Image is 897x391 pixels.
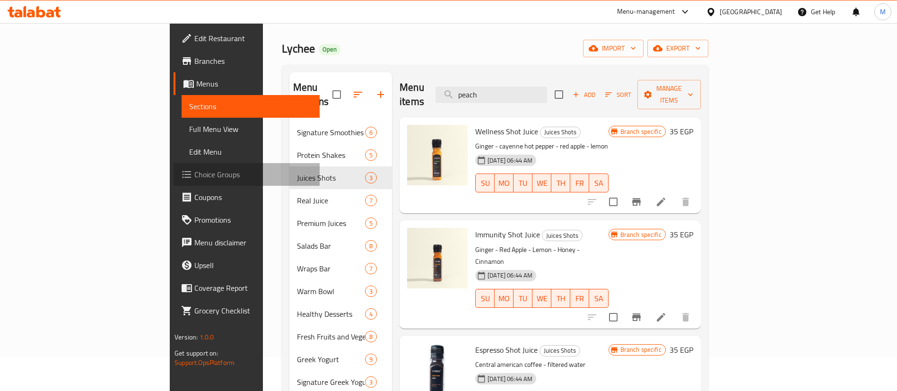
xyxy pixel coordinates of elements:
[569,87,599,102] span: Add item
[670,228,693,241] h6: 35 EGP
[297,354,365,365] span: Greek Yogurt
[407,125,468,185] img: Wellness Shot Juice
[297,172,365,183] span: Juices Shots
[182,95,320,118] a: Sections
[570,174,589,192] button: FR
[517,176,529,190] span: TU
[366,287,376,296] span: 3
[297,263,365,274] span: Wraps Bar
[484,271,536,280] span: [DATE] 06:44 AM
[174,347,218,359] span: Get support on:
[194,260,312,271] span: Upsell
[625,306,648,329] button: Branch-specific-item
[194,55,312,67] span: Branches
[670,343,693,356] h6: 35 EGP
[366,128,376,137] span: 6
[603,87,634,102] button: Sort
[174,254,320,277] a: Upsell
[498,176,510,190] span: MO
[574,176,585,190] span: FR
[514,174,532,192] button: TU
[297,240,365,252] div: Salads Bar
[182,118,320,140] a: Full Menu View
[365,331,377,342] div: items
[495,289,514,308] button: MO
[289,348,392,371] div: Greek Yogurt9
[365,127,377,138] div: items
[297,195,365,206] span: Real Juice
[400,80,424,109] h2: Menu items
[479,176,491,190] span: SU
[542,230,583,241] div: Juices Shots
[574,292,585,305] span: FR
[475,289,495,308] button: SU
[297,127,365,138] span: Signature Smoothies
[720,7,782,17] div: [GEOGRAPHIC_DATA]
[189,123,312,135] span: Full Menu View
[670,125,693,138] h6: 35 EGP
[365,286,377,297] div: items
[174,331,198,343] span: Version:
[366,332,376,341] span: 8
[189,146,312,157] span: Edit Menu
[182,140,320,163] a: Edit Menu
[194,191,312,203] span: Coupons
[617,6,675,17] div: Menu-management
[880,7,886,17] span: M
[479,292,491,305] span: SU
[495,174,514,192] button: MO
[475,343,538,357] span: Espresso Shot Juice
[194,282,312,294] span: Coverage Report
[605,89,631,100] span: Sort
[365,376,377,388] div: items
[366,264,376,273] span: 7
[366,355,376,364] span: 9
[297,308,365,320] span: Healthy Desserts
[194,214,312,226] span: Promotions
[289,303,392,325] div: Healthy Desserts4
[365,263,377,274] div: items
[655,196,667,208] a: Edit menu item
[617,230,665,239] span: Branch specific
[289,212,392,235] div: Premium Juices5
[540,127,580,138] span: Juices Shots
[549,85,569,104] span: Select section
[555,176,566,190] span: TH
[347,83,369,106] span: Sort sections
[365,217,377,229] div: items
[366,310,376,319] span: 4
[365,149,377,161] div: items
[655,312,667,323] a: Edit menu item
[369,83,392,106] button: Add section
[514,289,532,308] button: TU
[475,174,495,192] button: SU
[365,308,377,320] div: items
[194,305,312,316] span: Grocery Checklist
[289,325,392,348] div: Fresh Fruits and Vegetables8
[484,156,536,165] span: [DATE] 06:44 AM
[366,242,376,251] span: 8
[571,89,597,100] span: Add
[366,219,376,228] span: 5
[536,176,548,190] span: WE
[517,292,529,305] span: TU
[194,169,312,180] span: Choice Groups
[625,191,648,213] button: Branch-specific-item
[599,87,637,102] span: Sort items
[289,280,392,303] div: Warm Bowl3
[498,292,510,305] span: MO
[194,33,312,44] span: Edit Restaurant
[540,345,580,356] span: Juices Shots
[319,45,340,53] span: Open
[174,186,320,209] a: Coupons
[366,196,376,205] span: 7
[366,378,376,387] span: 3
[593,176,604,190] span: SA
[435,87,547,103] input: search
[297,331,365,342] span: Fresh Fruits and Vegetables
